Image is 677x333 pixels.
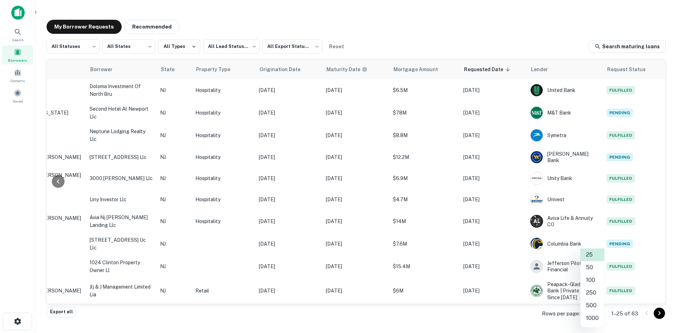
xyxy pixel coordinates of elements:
[580,261,604,274] li: 50
[580,248,604,261] li: 25
[642,277,677,310] iframe: Chat Widget
[580,286,604,299] li: 250
[580,299,604,312] li: 500
[580,274,604,286] li: 100
[580,312,604,325] li: 1000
